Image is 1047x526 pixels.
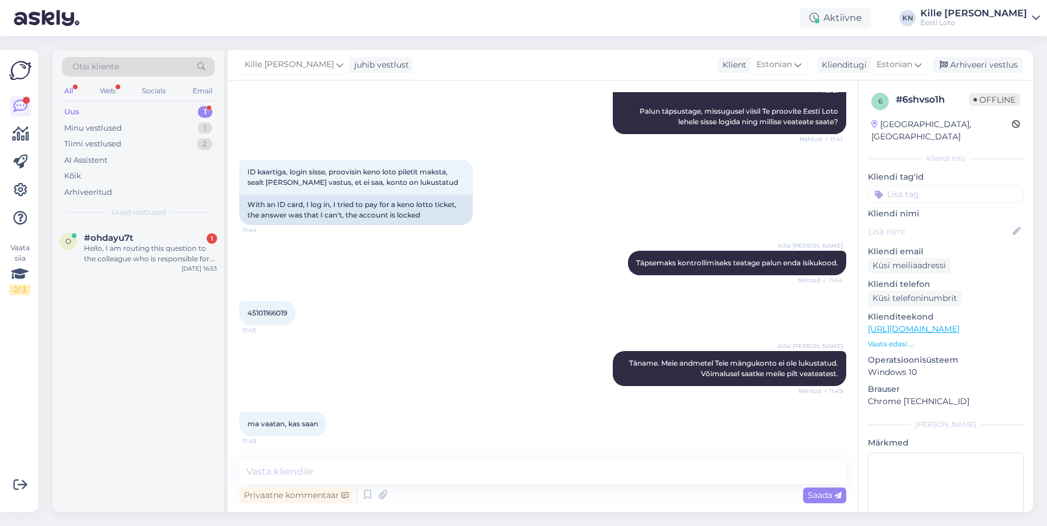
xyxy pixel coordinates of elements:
div: 1 [198,106,212,118]
p: Klienditeekond [868,311,1024,323]
p: Kliendi tag'id [868,171,1024,183]
span: Täname. Meie andmetel Teie mängukonto ei ole lukustatud. Võimalusel saatke meile pilt veateatest. [629,359,840,378]
span: Estonian [756,58,792,71]
div: Tiimi vestlused [64,138,121,150]
span: o [65,237,71,246]
span: Estonian [877,58,912,71]
div: Küsi meiliaadressi [868,258,951,273]
div: AI Assistent [64,155,107,166]
div: Klient [718,59,746,71]
div: Küsi telefoninumbrit [868,290,962,306]
div: # 6shvso1h [896,93,969,107]
div: [GEOGRAPHIC_DATA], [GEOGRAPHIC_DATA] [871,118,1012,143]
span: Offline [969,93,1020,106]
span: 45101166019 [247,308,287,317]
div: Arhiveeritud [64,187,112,198]
input: Lisa nimi [868,225,1010,238]
span: Nähtud ✓ 11:44 [798,276,843,285]
p: Märkmed [868,437,1024,449]
div: With an ID card, I log in, I tried to pay for a keno lotto ticket, the answer was that I can't, t... [239,195,473,225]
div: Uus [64,106,79,118]
div: juhib vestlust [350,59,409,71]
p: Vaata edasi ... [868,339,1024,349]
div: 2 / 3 [9,285,30,295]
div: Kliendi info [868,153,1024,164]
input: Lisa tag [868,185,1024,203]
div: Eesti Loto [920,18,1027,27]
div: Hello, I am routing this question to the colleague who is responsible for this topic. The reply m... [84,243,217,264]
span: Uued vestlused [111,207,166,218]
p: Kliendi email [868,246,1024,258]
span: Nähtud ✓ 11:49 [798,387,843,395]
div: Email [190,83,215,99]
span: 6 [878,97,882,106]
div: 2 [197,138,212,150]
a: Kille [PERSON_NAME]Eesti Loto [920,9,1040,27]
div: [DATE] 16:53 [182,264,217,273]
div: All [62,83,75,99]
div: Minu vestlused [64,122,122,134]
span: 11:44 [243,226,287,234]
a: [URL][DOMAIN_NAME] [868,324,959,334]
div: KN [899,10,916,26]
span: Otsi kliente [72,61,119,73]
div: Aktiivne [800,8,871,29]
div: Web [97,83,118,99]
div: [PERSON_NAME] [868,419,1024,430]
span: 11:45 [243,326,287,335]
span: Nähtud ✓ 11:41 [799,135,843,143]
span: #ohdayu7t [84,233,133,243]
p: Operatsioonisüsteem [868,354,1024,366]
p: Kliendi nimi [868,208,1024,220]
span: ma vaatan, kas saan [247,419,318,428]
span: Kille [PERSON_NAME] [778,241,843,250]
div: Arhiveeri vestlus [933,57,1022,73]
p: Brauser [868,383,1024,395]
div: Kille [PERSON_NAME] [920,9,1027,18]
div: Klienditugi [817,59,867,71]
div: Kõik [64,170,81,182]
span: 11:49 [243,437,287,446]
span: Saada [808,490,842,500]
p: Kliendi telefon [868,278,1024,290]
span: Täpsemaks kontrollimiseks teatage palun enda isikukood. [636,258,838,267]
div: Vaata siia [9,243,30,295]
span: Kille [PERSON_NAME] [778,342,843,350]
img: Askly Logo [9,59,32,82]
div: Socials [139,83,168,99]
p: Windows 10 [868,366,1024,378]
div: Privaatne kommentaar [239,488,353,503]
span: Kille [PERSON_NAME] [245,58,334,71]
div: 1 [207,233,217,244]
div: 1 [198,122,212,134]
span: ID kaartiga, login sisse, proovisin keno loto piletit maksta, sealt [PERSON_NAME] vastus, et ei s... [247,167,458,187]
p: Chrome [TECHNICAL_ID] [868,395,1024,408]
